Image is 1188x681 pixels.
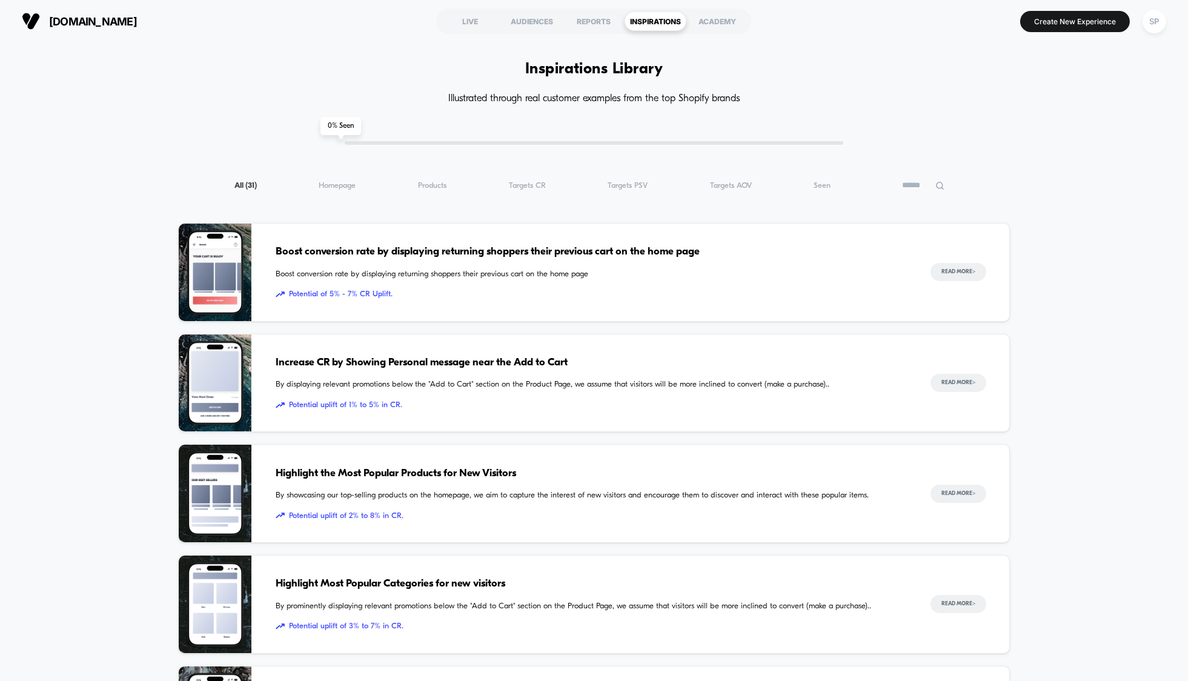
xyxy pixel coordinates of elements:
span: Boost conversion rate by displaying returning shoppers their previous cart on the home page [276,268,906,281]
img: Visually logo [22,12,40,30]
span: By displaying relevant promotions below the "Add to Cart" section on the Product Page, we assume ... [276,379,906,391]
span: [DOMAIN_NAME] [49,15,137,28]
button: [DOMAIN_NAME] [18,12,141,31]
div: INSPIRATIONS [625,12,686,31]
span: By prominently displaying relevant promotions below the "Add to Cart" section on the Product Page... [276,600,906,613]
span: 0 % Seen [320,117,361,135]
div: REPORTS [563,12,625,31]
span: Potential uplift of 3% to 7% in CR. [276,620,906,633]
span: By showcasing our top-selling products on the homepage, we aim to capture the interest of new vis... [276,490,906,502]
img: By prominently displaying relevant promotions below the "Add to Cart" section on the Product Page... [179,556,251,653]
span: Potential of 5% - 7% CR Uplift. [276,288,906,301]
button: Read More> [931,374,986,392]
span: Seen [814,181,831,190]
button: Read More> [931,485,986,503]
span: Homepage [319,181,356,190]
button: Read More> [931,595,986,613]
div: AUDIENCES [501,12,563,31]
span: Products [418,181,446,190]
div: ACADEMY [686,12,748,31]
div: SP [1143,10,1166,33]
span: Highlight Most Popular Categories for new visitors [276,576,906,592]
span: All [234,181,257,190]
span: Boost conversion rate by displaying returning shoppers their previous cart on the home page [276,244,906,260]
span: Potential uplift of 2% to 8% in CR. [276,510,906,522]
span: Targets PSV [608,181,648,190]
span: Targets AOV [710,181,752,190]
span: Increase CR by Showing Personal message near the Add to Cart [276,355,906,371]
h1: Inspirations Library [525,61,663,78]
span: Highlight the Most Popular Products for New Visitors [276,466,906,482]
button: Read More> [931,263,986,281]
div: LIVE [439,12,501,31]
img: By displaying relevant promotions below the "Add to Cart" section on the Product Page, we assume ... [179,334,251,432]
span: Targets CR [509,181,546,190]
img: Boost conversion rate by displaying returning shoppers their previous cart on the home page [179,224,251,321]
span: Potential uplift of 1% to 5% in CR. [276,399,906,411]
img: By showcasing our top-selling products on the homepage, we aim to capture the interest of new vis... [179,445,251,542]
span: ( 31 ) [245,182,257,190]
button: SP [1139,9,1170,34]
button: Create New Experience [1020,11,1130,32]
h4: Illustrated through real customer examples from the top Shopify brands [178,93,1010,105]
